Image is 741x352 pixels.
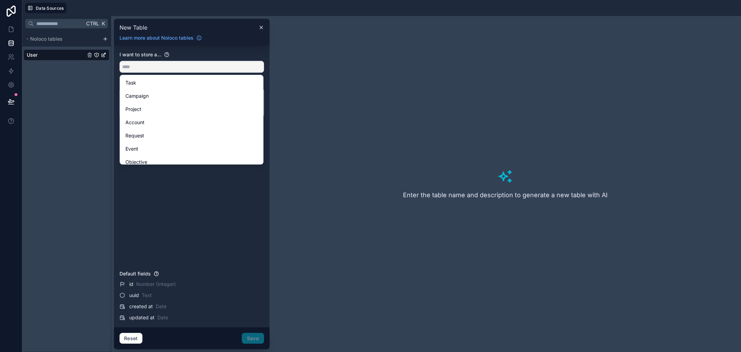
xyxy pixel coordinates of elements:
[125,79,136,87] span: Task
[125,92,149,100] span: Campaign
[125,158,147,166] span: Objective
[136,281,176,288] span: Number (Integer)
[156,303,166,310] span: Date
[157,314,168,321] span: Date
[120,23,147,32] span: New Table
[120,34,194,41] span: Learn more about Noloco tables
[129,292,139,299] span: uuid
[117,34,205,41] a: Learn more about Noloco tables
[125,145,138,153] span: Event
[125,105,141,113] span: Project
[129,303,153,310] span: created at
[403,190,608,200] h3: Enter the table name and description to generate a new table with AI
[120,51,161,57] span: I want to store a...
[129,281,133,288] span: id
[85,19,100,28] span: Ctrl
[25,3,66,13] button: Data Sources
[125,131,144,140] span: Request
[120,333,142,344] button: Reset
[120,271,151,277] span: Default fields
[101,21,106,26] span: K
[36,6,64,11] span: Data Sources
[129,314,155,321] span: updated at
[125,118,145,127] span: Account
[142,292,152,299] span: Text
